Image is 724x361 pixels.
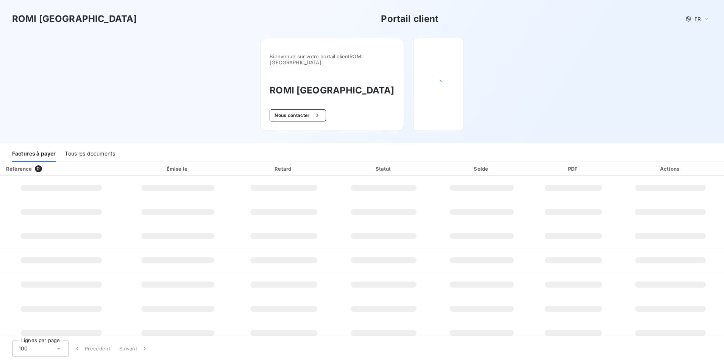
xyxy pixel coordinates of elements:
h3: Portail client [381,12,438,26]
div: Émise le [124,165,232,173]
span: Bienvenue sur votre portail client ROMI [GEOGRAPHIC_DATA] . [270,53,394,65]
button: Suivant [115,341,153,356]
div: Factures à payer [12,146,56,162]
div: Statut [336,165,432,173]
div: Actions [618,165,722,173]
span: 0 [35,165,42,172]
span: 100 [19,345,28,352]
div: Tous les documents [65,146,115,162]
button: Précédent [69,341,115,356]
span: FR [694,16,701,22]
div: PDF [532,165,615,173]
div: Référence [6,166,32,172]
div: Retard [234,165,333,173]
button: Nous contacter [270,109,326,121]
h3: ROMI [GEOGRAPHIC_DATA] [270,84,394,97]
div: Solde [435,165,529,173]
h3: ROMI [GEOGRAPHIC_DATA] [12,12,137,26]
